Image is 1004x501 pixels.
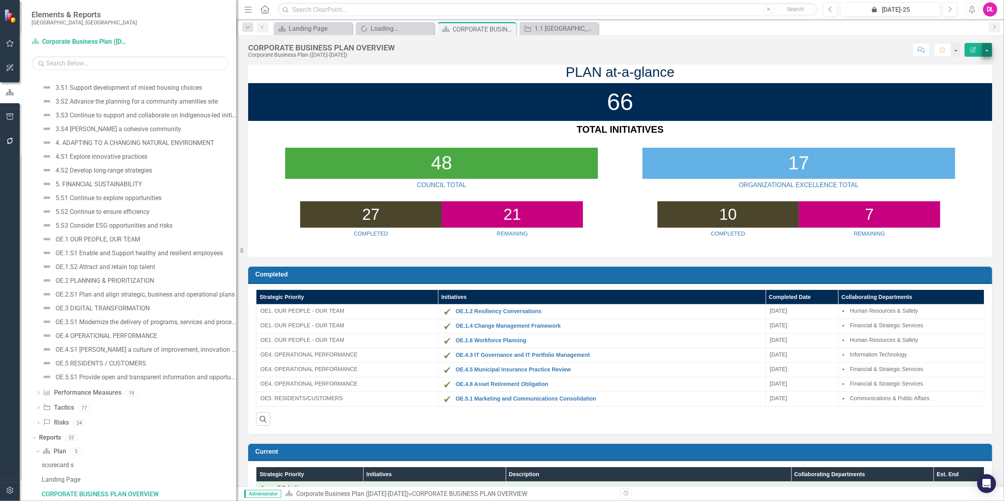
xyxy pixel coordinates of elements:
[766,362,838,377] td: Double-Click to Edit
[456,381,762,387] a: OE.4.8 Asset Retirement Obligation
[42,207,52,216] img: Not Defined
[838,377,984,392] td: Double-Click to Edit
[289,24,351,33] div: Landing Page
[354,230,388,237] a: COMPLETED
[442,380,452,389] img: Complete
[42,289,52,299] img: Not Defined
[521,24,596,33] a: 1.1 [GEOGRAPHIC_DATA] Servicing, Design and Construction
[977,474,996,493] div: Open Intercom Messenger
[43,388,121,397] a: Performance Measures
[40,233,140,245] a: OE.1 OUR PEOPLE, OUR TEAM
[42,83,52,92] img: Not Defined
[770,322,787,328] span: [DATE]
[719,206,737,223] span: 10
[854,230,885,237] a: REMAINING
[843,5,938,15] div: [DATE]-25
[56,263,155,271] div: OE.1.S2 Attract and retain top talent
[56,250,223,257] div: OE.1.S1 Enable and Support healthy and resilient employees
[56,195,161,202] div: 5.S1 Continue to explore opportunities
[256,392,438,406] td: Double-Click to Edit
[39,433,61,442] a: Reports
[56,291,235,298] div: OE.2.S1 Plan and align strategic, business and operational plans
[43,447,66,456] a: Plan
[838,362,984,377] td: Double-Click to Edit
[42,138,52,147] img: Not Defined
[438,377,766,392] td: Double-Click to Edit Right Click for Context Menu
[56,222,173,229] div: 5.S3 Consider ESG opportunities and risks
[788,152,809,173] span: 17
[40,95,218,108] a: 3.S2 Advance the planning for a community amenities site
[56,208,150,215] div: 5.S2 Continue to ensure efficiency
[787,6,804,12] span: Search
[276,24,351,33] a: Landing Page
[453,24,514,34] div: CORPORATE BUSINESS PLAN OVERVIEW
[770,366,787,372] span: [DATE]
[278,3,817,17] input: Search ClearPoint...
[838,304,984,319] td: Double-Click to Edit
[40,488,236,501] a: CORPORATE BUSINESS PLAN OVERVIEW
[362,206,380,223] span: 27
[850,308,918,314] span: Human Resources & Safety
[56,98,218,105] div: 3.S2 Advance the planning for a community amenities site
[42,152,52,161] img: Not Defined
[42,262,52,271] img: Not Defined
[838,319,984,333] td: Double-Click to Edit
[776,4,815,15] button: Search
[442,394,452,404] img: Complete
[438,304,766,319] td: Double-Click to Edit Right Click for Context Menu
[3,8,18,23] img: ClearPoint Strategy
[40,343,236,356] a: OE.4.S1 [PERSON_NAME] a culture of improvement, innovation and optimization
[56,305,150,312] div: OE.3 DIGITAL TRANSFORMATION
[456,367,762,373] a: OE.4.5 Municipal Insurance Practice Review
[534,24,596,33] div: 1.1 [GEOGRAPHIC_DATA] Servicing, Design and Construction
[840,2,941,17] button: [DATE]-25
[40,459,236,471] a: scorecard s
[56,126,181,133] div: 3.S4 [PERSON_NAME] a cohesive community
[40,260,155,273] a: OE.1.S2 Attract and retain top talent
[42,491,236,498] div: CORPORATE BUSINESS PLAN OVERVIEW
[766,392,838,406] td: Double-Click to Edit
[260,308,344,314] span: OE1. OUR PEOPLE - OUR TEAM
[456,308,762,314] a: OE.1.2 Resiliency Conversations
[256,362,438,377] td: Double-Click to Edit
[78,405,91,411] div: 77
[40,274,154,287] a: OE.2 PLANNING & PRIORITIZATION
[838,348,984,362] td: Double-Click to Edit
[770,380,787,387] span: [DATE]
[431,152,452,173] span: 48
[56,153,147,160] div: 4.S1 Explore innovative practices
[850,395,930,401] span: Communications & Public Affairs
[56,346,236,353] div: OE.4.S1 [PERSON_NAME] a culture of improvement, innovation and optimization
[770,351,787,358] span: [DATE]
[456,396,762,402] a: OE.5.1 Marketing and Communications Consolidation
[615,206,625,223] span: ]}
[577,124,664,135] span: TOTAL INITIATIVES
[42,96,52,106] img: Not Defined
[255,448,988,455] h3: Current
[40,81,202,94] a: 3.S1 Support development of mixed housing choices
[983,2,997,17] div: DL
[503,206,521,223] span: 21
[42,221,52,230] img: Not Defined
[838,392,984,406] td: Double-Click to Edit
[56,181,142,188] div: 5. FINANCIAL SUSTAINABILITY
[865,206,874,223] span: 7
[32,37,130,46] a: Corporate Business Plan ([DATE]-[DATE])
[42,193,52,202] img: Not Defined
[40,164,152,176] a: 4.S2 Develop long-range strategies
[417,182,466,188] a: COUNCIL TOTAL
[442,365,452,375] img: Complete
[566,64,674,80] span: PLAN at-a-glance
[260,484,980,492] span: Council Priority
[371,24,432,33] div: Loading...
[438,362,766,377] td: Double-Click to Edit Right Click for Context Menu
[438,319,766,333] td: Double-Click to Edit Right Click for Context Menu
[260,351,358,358] span: OE4. OPERATIONAL PERFORMANCE
[838,333,984,348] td: Double-Click to Edit
[850,337,918,343] span: Human Resources & Safety
[40,329,157,342] a: OE.4 OPERATIONAL PERFORMANCE
[260,337,344,343] span: OE1. OUR PEOPLE - OUR TEAM
[42,276,52,285] img: Not Defined
[770,395,787,401] span: [DATE]
[56,167,152,174] div: 4.S2 Develop long-range strategies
